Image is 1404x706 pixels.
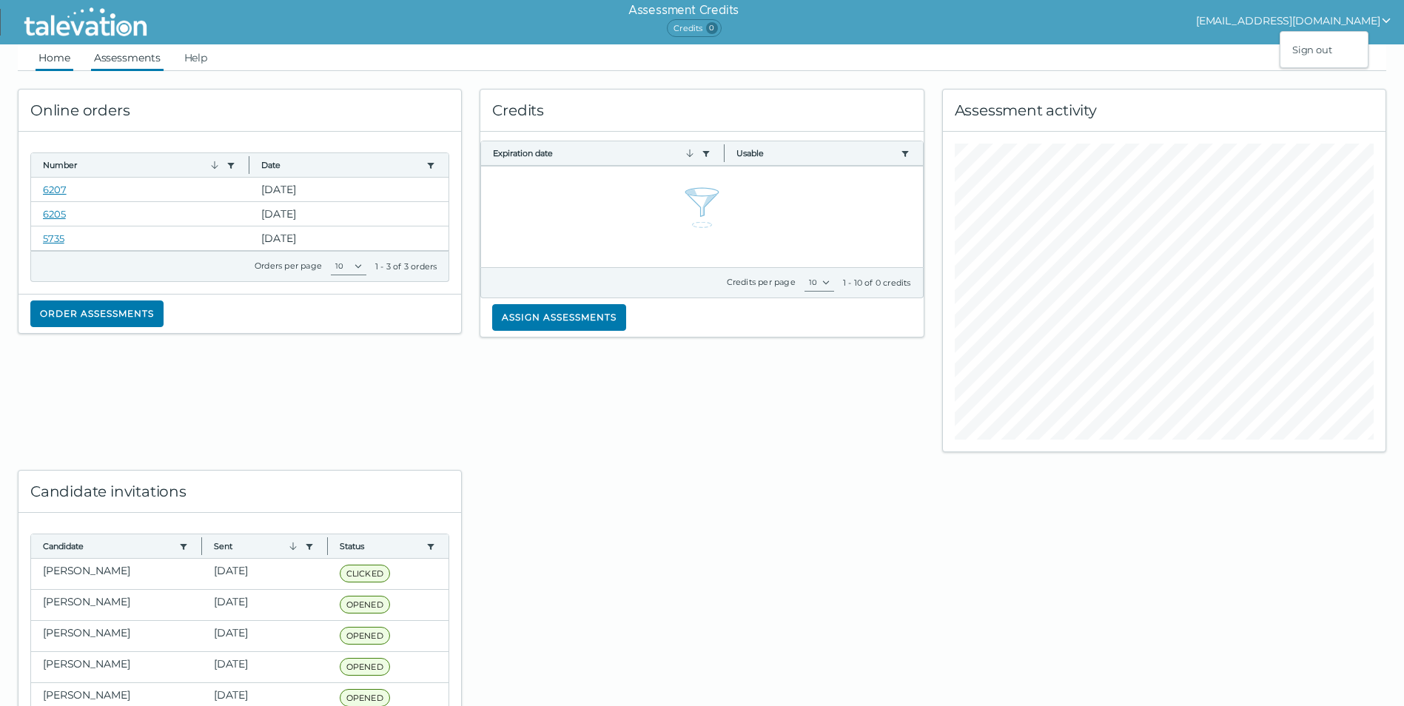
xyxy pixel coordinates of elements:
clr-dg-cell: [DATE] [249,178,449,201]
span: OPENED [340,627,390,645]
span: CLICKED [340,565,390,582]
div: 1 - 3 of 3 orders [375,260,437,272]
a: Assessments [91,44,164,71]
clr-dg-cell: [DATE] [202,559,328,589]
a: 6207 [43,184,67,195]
span: Credits [667,19,721,37]
div: 1 - 10 of 0 credits [843,277,911,289]
a: Help [181,44,211,71]
button: Assign assessments [492,304,626,331]
div: Online orders [19,90,461,132]
button: Column resize handle [719,137,729,169]
span: OPENED [340,596,390,613]
button: Order assessments [30,300,164,327]
clr-dg-cell: [DATE] [202,621,328,651]
button: Usable [736,147,895,159]
clr-dg-cell: [DATE] [249,202,449,226]
button: Status [340,540,421,552]
clr-dg-cell: [PERSON_NAME] [31,621,202,651]
label: Credits per page [727,277,796,287]
button: Candidate [43,540,173,552]
div: Assessment activity [943,90,1385,132]
clr-dg-cell: [PERSON_NAME] [31,652,202,682]
clr-dg-cell: [DATE] [249,226,449,250]
h6: Assessment Credits [628,1,739,19]
clr-dg-cell: [DATE] [202,590,328,620]
clr-dg-cell: [DATE] [202,652,328,682]
img: Talevation_Logo_Transparent_white.png [18,4,153,41]
button: Column resize handle [323,530,332,562]
button: Sent [214,540,299,552]
span: 0 [706,22,718,34]
a: 5735 [43,232,64,244]
a: Home [36,44,73,71]
button: Date [261,159,420,171]
clr-dg-cell: [PERSON_NAME] [31,590,202,620]
div: Sign out [1280,41,1368,58]
div: Credits [480,90,923,132]
label: Orders per page [255,260,322,271]
div: Candidate invitations [19,471,461,513]
button: Number [43,159,221,171]
button: show user actions [1196,12,1392,30]
button: Column resize handle [244,149,254,181]
clr-dg-cell: [PERSON_NAME] [31,559,202,589]
a: 6205 [43,208,66,220]
button: Expiration date [493,147,696,159]
span: OPENED [340,658,390,676]
button: Column resize handle [197,530,206,562]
